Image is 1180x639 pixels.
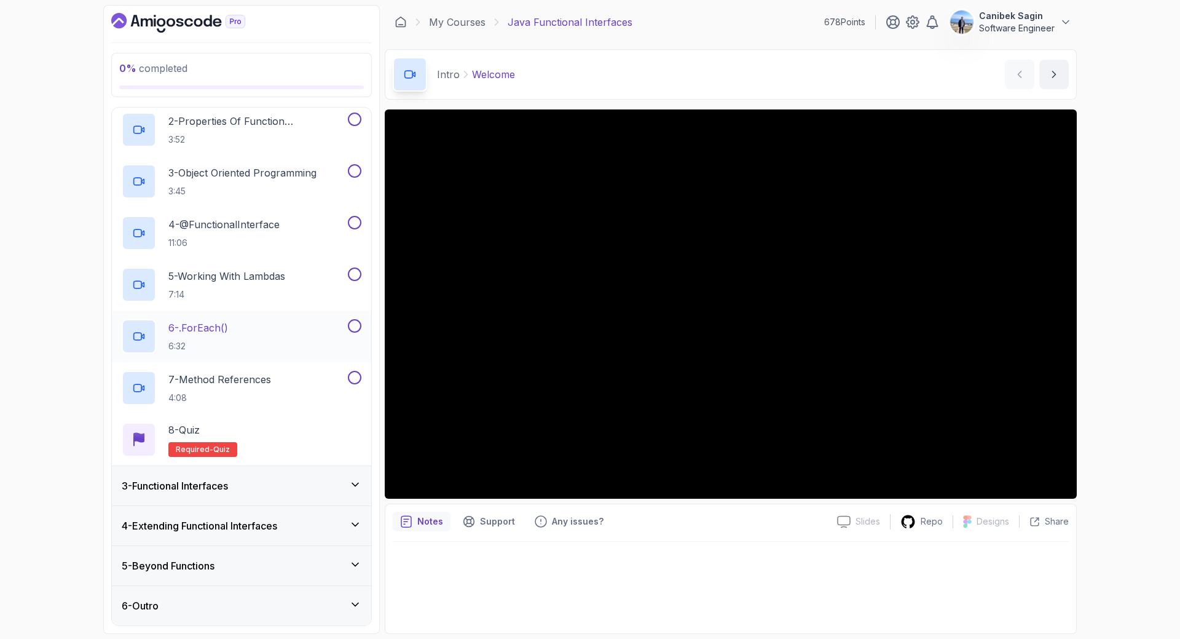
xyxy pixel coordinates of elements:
[122,518,277,533] h3: 4 - Extending Functional Interfaces
[168,269,285,284] p: 5 - Working With Lambdas
[168,288,285,301] p: 7:14
[122,478,228,493] h3: 3 - Functional Interfaces
[122,216,361,250] button: 4-@FunctionalInterface11:06
[122,319,361,354] button: 6-.forEach()6:32
[112,586,371,625] button: 6-Outro
[979,22,1055,34] p: Software Engineer
[429,15,486,30] a: My Courses
[168,165,317,180] p: 3 - Object Oriented Programming
[950,10,1072,34] button: user profile imageCanibek SaginSoftware Engineer
[508,15,632,30] p: Java Functional Interfaces
[112,506,371,546] button: 4-Extending Functional Interfaces
[1039,60,1069,89] button: next content
[213,445,230,454] span: quiz
[168,320,228,335] p: 6 - .forEach()
[119,62,136,74] span: 0 %
[168,217,280,232] p: 4 - @FunctionalInterface
[122,558,214,573] h3: 5 - Beyond Functions
[122,423,361,457] button: 8-QuizRequired-quiz
[168,392,271,404] p: 4:08
[977,515,1009,528] p: Designs
[168,114,345,129] p: 2 - Properties Of Function Programming
[119,62,187,74] span: completed
[122,371,361,405] button: 7-Method References4:08
[168,237,280,249] p: 11:06
[385,109,1077,499] iframe: 1 - Hi
[176,445,213,454] span: Required-
[393,512,450,531] button: notes button
[112,466,371,506] button: 3-Functional Interfaces
[472,67,515,82] p: Welcome
[168,372,271,387] p: 7 - Method References
[480,515,515,528] p: Support
[168,185,317,197] p: 3:45
[168,133,345,146] p: 3:52
[824,16,865,28] p: 678 Points
[1019,515,1069,528] button: Share
[527,512,611,531] button: Feedback button
[455,512,522,531] button: Support button
[111,13,273,33] a: Dashboard
[395,16,407,28] a: Dashboard
[122,113,361,147] button: 2-Properties Of Function Programming3:52
[855,515,880,528] p: Slides
[921,515,943,528] p: Repo
[168,340,228,352] p: 6:32
[122,598,159,613] h3: 6 - Outro
[417,515,443,528] p: Notes
[552,515,604,528] p: Any issues?
[112,546,371,585] button: 5-Beyond Functions
[950,10,974,34] img: user profile image
[979,10,1055,22] p: Canibek Sagin
[122,268,361,302] button: 5-Working With Lambdas7:14
[1005,60,1034,89] button: previous content
[122,164,361,199] button: 3-Object Oriented Programming3:45
[168,423,200,437] p: 8 - Quiz
[891,514,953,530] a: Repo
[1045,515,1069,528] p: Share
[437,67,460,82] p: Intro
